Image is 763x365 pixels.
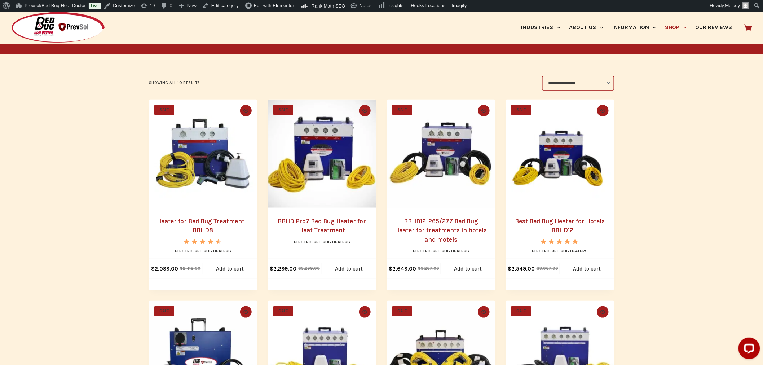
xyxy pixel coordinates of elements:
a: BBHD Pro7 Bed Bug Heater for Heat Treatment [278,217,366,234]
span: Insights [388,3,404,8]
p: Showing all 10 results [149,80,200,86]
button: Quick view toggle [359,306,371,318]
span: SALE [154,306,174,316]
bdi: 3,267.00 [418,266,439,271]
span: SALE [392,105,412,115]
a: Add to cart: “BBHD Pro7 Bed Bug Heater for Heat Treatment” [322,259,376,279]
nav: Primary [517,12,737,44]
bdi: 3,067.00 [537,266,558,271]
iframe: LiveChat chat widget [733,335,763,365]
bdi: 2,299.00 [270,265,297,272]
span: $ [508,265,511,272]
a: Electric Bed Bug Heaters [413,249,469,254]
button: Quick view toggle [597,306,609,318]
button: Quick view toggle [478,105,490,116]
a: Electric Bed Bug Heaters [532,249,588,254]
button: Quick view toggle [597,105,609,116]
a: Electric Bed Bug Heaters [175,249,231,254]
span: Rated out of 5 [541,239,579,261]
select: Shop order [542,76,614,91]
bdi: 2,649.00 [389,265,416,272]
a: Best Bed Bug Heater for Hotels - BBHD12 [506,100,614,208]
div: Rated 4.50 out of 5 [184,239,222,244]
a: About Us [565,12,608,44]
bdi: 2,099.00 [151,265,178,272]
div: Rated 5.00 out of 5 [541,239,579,244]
span: SALE [392,306,412,316]
a: Add to cart: “Heater for Bed Bug Treatment - BBHD8” [203,259,257,279]
button: Quick view toggle [478,306,490,318]
a: Live [89,3,101,9]
span: $ [418,266,421,271]
a: Best Bed Bug Heater for Hotels – BBHD12 [515,217,605,234]
a: BBHD12-265/277 Bed Bug Heater for treatments in hotels and motels [387,100,495,208]
a: Industries [517,12,565,44]
span: Melody [725,3,740,8]
span: SALE [154,105,174,115]
span: $ [537,266,539,271]
span: SALE [273,105,293,115]
bdi: 2,549.00 [508,265,535,272]
span: SALE [511,105,531,115]
img: Prevsol/Bed Bug Heat Doctor [11,12,105,44]
a: Heater for Bed Bug Treatment - BBHD8 [149,100,257,208]
span: Rated out of 5 [184,239,218,261]
a: Add to cart: “BBHD12-265/277 Bed Bug Heater for treatments in hotels and motels” [441,259,495,279]
bdi: 2,419.00 [180,266,201,271]
span: $ [270,265,274,272]
bdi: 3,299.00 [299,266,320,271]
span: $ [299,266,301,271]
a: BBHD Pro7 Bed Bug Heater for Heat Treatment [268,100,376,208]
span: $ [180,266,183,271]
span: $ [389,265,392,272]
a: BBHD12-265/277 Bed Bug Heater for treatments in hotels and motels [395,217,487,243]
span: $ [151,265,155,272]
span: SALE [511,306,531,316]
a: Shop [661,12,691,44]
button: Quick view toggle [240,306,252,318]
button: Quick view toggle [240,105,252,116]
span: Edit with Elementor [254,3,294,8]
span: SALE [273,306,293,316]
a: Electric Bed Bug Heaters [294,239,350,245]
a: Information [608,12,661,44]
a: Our Reviews [691,12,737,44]
a: Heater for Bed Bug Treatment – BBHD8 [157,217,249,234]
button: Quick view toggle [359,105,371,116]
span: Rank Math SEO [312,3,345,9]
a: Add to cart: “Best Bed Bug Heater for Hotels - BBHD12” [560,259,614,279]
